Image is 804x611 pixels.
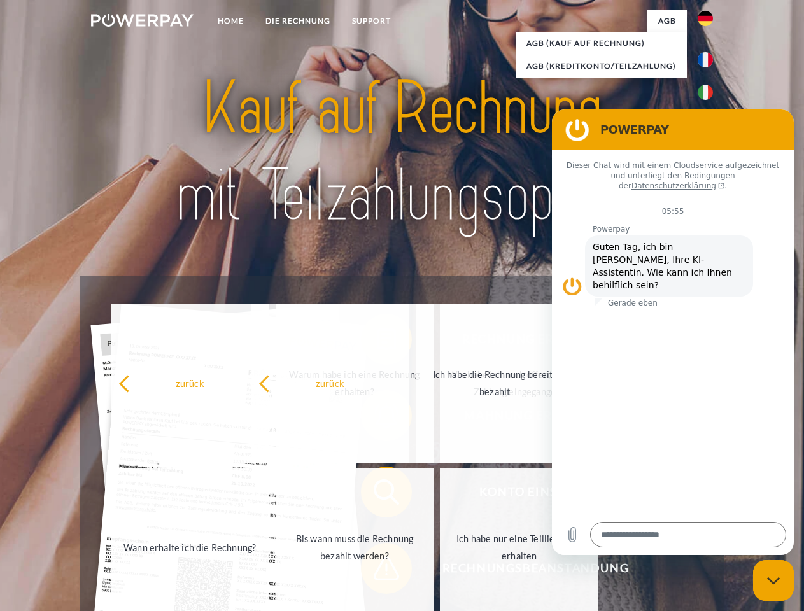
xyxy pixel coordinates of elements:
iframe: Messaging-Fenster [552,109,794,555]
a: AGB (Kauf auf Rechnung) [516,32,687,55]
img: de [698,11,713,26]
div: zurück [258,374,402,391]
a: Home [207,10,255,32]
a: DIE RECHNUNG [255,10,341,32]
img: fr [698,52,713,67]
div: Wann erhalte ich die Rechnung? [118,538,262,556]
a: AGB (Kreditkonto/Teilzahlung) [516,55,687,78]
a: agb [647,10,687,32]
div: Bis wann muss die Rechnung bezahlt werden? [283,530,427,565]
div: Ich habe nur eine Teillieferung erhalten [448,530,591,565]
div: zurück [118,374,262,391]
a: SUPPORT [341,10,402,32]
img: logo-powerpay-white.svg [91,14,194,27]
img: it [698,85,713,100]
img: title-powerpay_de.svg [122,61,682,244]
div: Ich habe die Rechnung bereits bezahlt [423,366,567,400]
iframe: Schaltfläche zum Öffnen des Messaging-Fensters; Konversation läuft [753,560,794,601]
